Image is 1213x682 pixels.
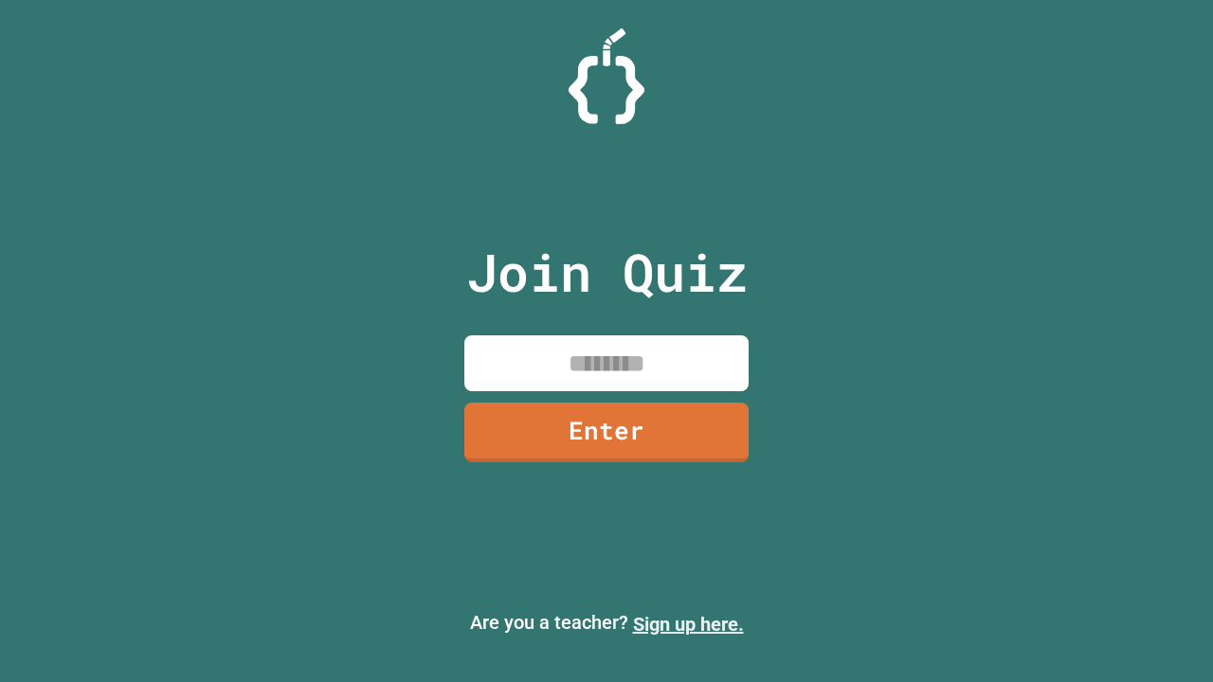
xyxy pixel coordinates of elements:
a: Sign up here. [633,613,744,636]
iframe: chat widget [1056,524,1194,604]
img: Logo.svg [569,28,644,124]
a: Enter [464,403,749,462]
iframe: chat widget [1133,606,1194,663]
p: Are you a teacher? [15,608,1198,638]
p: Join Quiz [466,233,748,312]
